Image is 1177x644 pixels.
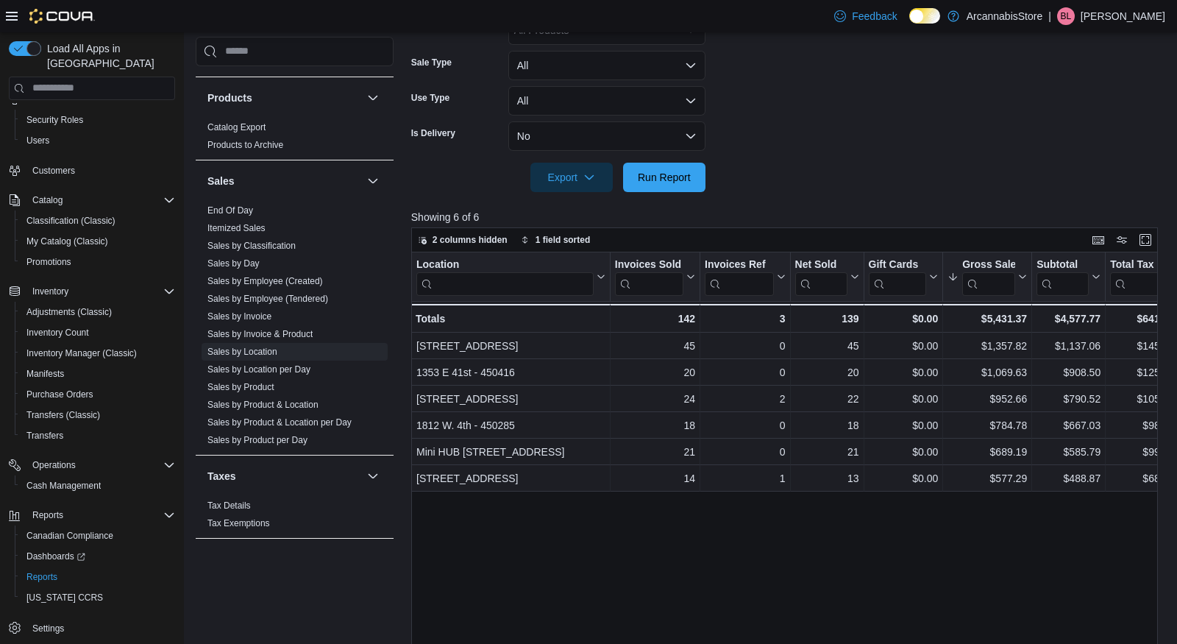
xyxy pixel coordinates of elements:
[21,589,175,606] span: Washington CCRS
[615,258,695,295] button: Invoices Sold
[15,110,181,130] button: Security Roles
[21,111,175,129] span: Security Roles
[21,386,99,403] a: Purchase Orders
[32,194,63,206] span: Catalog
[1036,470,1100,487] div: $488.87
[26,347,137,359] span: Inventory Manager (Classic)
[207,500,251,511] a: Tax Details
[207,174,361,188] button: Sales
[15,546,181,567] a: Dashboards
[26,592,103,604] span: [US_STATE] CCRS
[26,506,175,524] span: Reports
[26,283,175,300] span: Inventory
[26,368,64,380] span: Manifests
[207,435,307,445] a: Sales by Product per Day
[416,470,605,487] div: [STREET_ADDRESS]
[21,324,175,342] span: Inventory Count
[21,568,63,586] a: Reports
[21,548,175,565] span: Dashboards
[207,500,251,512] span: Tax Details
[1048,7,1051,25] p: |
[15,343,181,364] button: Inventory Manager (Classic)
[947,417,1027,434] div: $784.78
[411,210,1165,224] p: Showing 6 of 6
[207,223,266,233] a: Itemized Sales
[207,241,296,251] a: Sales by Classification
[1110,258,1174,295] button: Total Tax
[705,390,785,408] div: 2
[207,258,260,269] a: Sales by Day
[196,497,394,538] div: Taxes
[947,364,1027,381] div: $1,069.63
[947,337,1027,355] div: $1,357.82
[962,258,1015,272] div: Gross Sales
[26,530,113,542] span: Canadian Compliance
[207,400,319,410] a: Sales by Product & Location
[515,231,597,249] button: 1 field sorted
[32,459,76,471] span: Operations
[15,130,181,151] button: Users
[615,417,695,434] div: 18
[868,258,926,295] div: Gift Card Sales
[207,174,235,188] h3: Sales
[794,258,847,295] div: Net Sold
[1036,417,1100,434] div: $667.03
[508,51,705,80] button: All
[1110,337,1174,355] div: $145.16
[909,8,940,24] input: Dark Mode
[705,258,773,272] div: Invoices Ref
[207,293,328,305] span: Sales by Employee (Tendered)
[21,132,175,149] span: Users
[868,258,938,295] button: Gift Cards
[15,364,181,384] button: Manifests
[207,275,323,287] span: Sales by Employee (Created)
[411,127,455,139] label: Is Delivery
[207,417,352,428] a: Sales by Product & Location per Day
[3,617,181,638] button: Settings
[3,160,181,181] button: Customers
[1036,337,1100,355] div: $1,137.06
[21,253,175,271] span: Promotions
[1110,390,1174,408] div: $105.19
[32,165,75,177] span: Customers
[623,163,705,192] button: Run Report
[1110,470,1174,487] div: $68.38
[207,311,271,322] span: Sales by Invoice
[15,405,181,425] button: Transfers (Classic)
[3,455,181,475] button: Operations
[207,276,323,286] a: Sales by Employee (Created)
[21,406,106,424] a: Transfers (Classic)
[416,443,605,461] div: Mini HUB [STREET_ADDRESS]
[15,567,181,587] button: Reports
[794,337,858,355] div: 45
[26,480,101,492] span: Cash Management
[21,589,109,606] a: [US_STATE] CCRS
[207,417,352,428] span: Sales by Product & Location per Day
[1110,310,1174,328] div: $641.68
[196,202,394,455] div: Sales
[868,417,938,434] div: $0.00
[21,111,89,129] a: Security Roles
[207,346,277,358] span: Sales by Location
[1110,364,1174,381] div: $125.04
[21,132,55,149] a: Users
[207,240,296,252] span: Sales by Classification
[207,205,253,216] span: End Of Day
[794,443,858,461] div: 21
[794,310,858,328] div: 139
[21,548,91,565] a: Dashboards
[26,571,57,583] span: Reports
[21,527,175,545] span: Canadian Compliance
[1061,7,1072,25] span: BL
[207,121,266,133] span: Catalog Export
[26,306,112,318] span: Adjustments (Classic)
[207,222,266,234] span: Itemized Sales
[26,283,74,300] button: Inventory
[416,310,605,328] div: Totals
[828,1,903,31] a: Feedback
[868,364,938,381] div: $0.00
[705,470,785,487] div: 1
[21,253,77,271] a: Promotions
[15,231,181,252] button: My Catalog (Classic)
